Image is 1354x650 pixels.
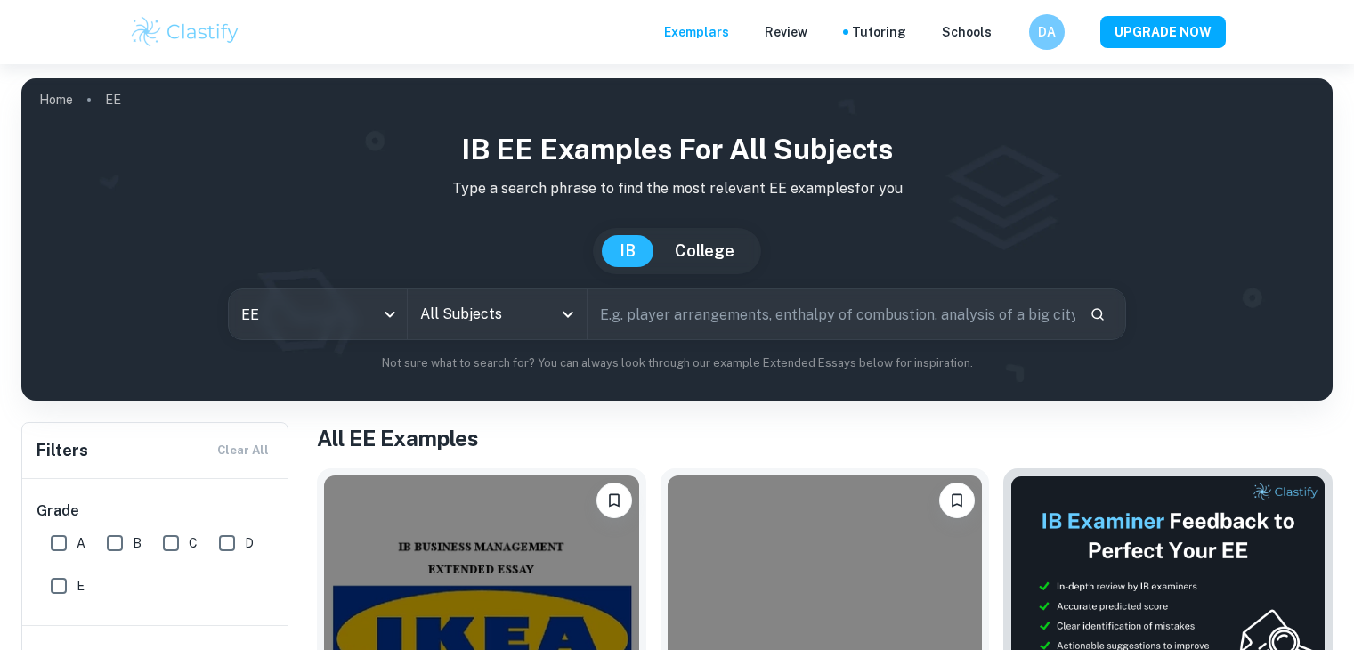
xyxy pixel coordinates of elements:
span: C [189,533,198,553]
h6: Grade [36,500,275,522]
img: profile cover [21,78,1333,401]
input: E.g. player arrangements, enthalpy of combustion, analysis of a big city... [588,289,1075,339]
span: A [77,533,85,553]
p: Not sure what to search for? You can always look through our example Extended Essays below for in... [36,354,1318,372]
div: EE [229,289,407,339]
h1: IB EE examples for all subjects [36,128,1318,171]
h1: All EE Examples [317,422,1333,454]
p: Review [765,22,807,42]
p: Type a search phrase to find the most relevant EE examples for you [36,178,1318,199]
h6: DA [1036,22,1057,42]
a: Tutoring [852,22,906,42]
button: UPGRADE NOW [1100,16,1226,48]
button: College [657,235,752,267]
h6: Filters [36,438,88,463]
button: Bookmark [596,483,632,518]
p: EE [105,90,121,110]
img: Clastify logo [129,14,242,50]
a: Schools [942,22,992,42]
button: IB [602,235,653,267]
span: E [77,576,85,596]
button: Open [555,302,580,327]
button: Help and Feedback [1006,28,1015,37]
button: DA [1029,14,1065,50]
button: Search [1082,299,1113,329]
p: Exemplars [664,22,729,42]
span: B [133,533,142,553]
a: Home [39,87,73,112]
span: D [245,533,254,553]
button: Bookmark [939,483,975,518]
